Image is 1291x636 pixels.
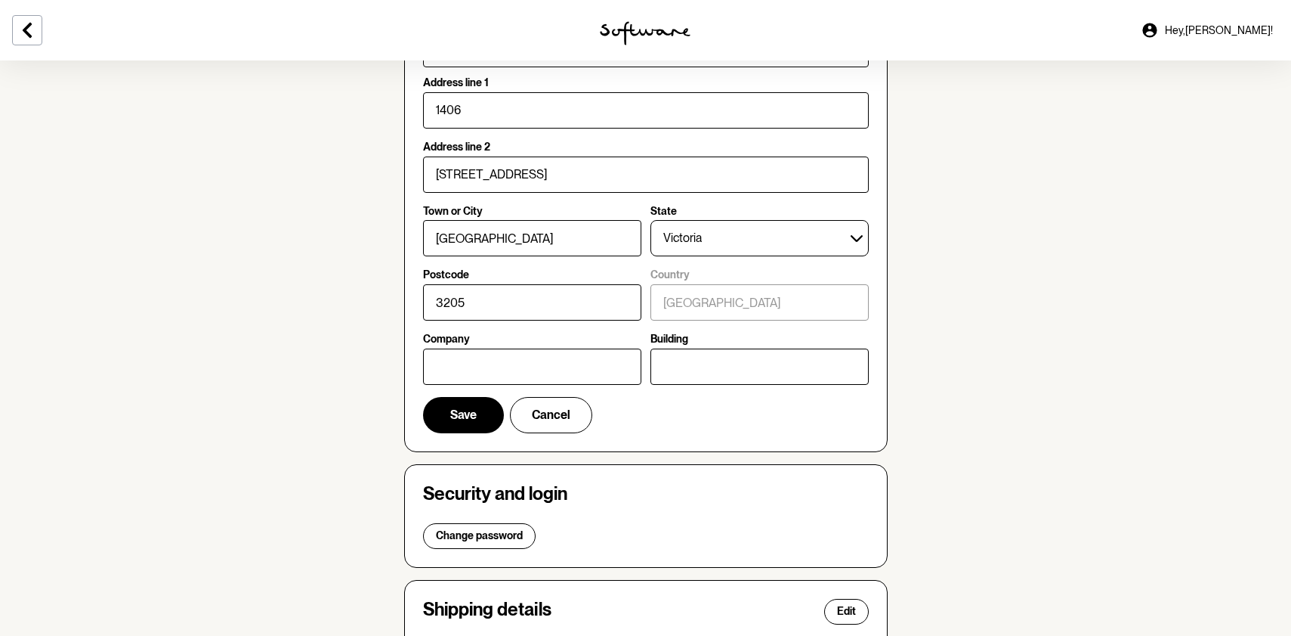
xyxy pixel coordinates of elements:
[423,483,869,505] h4: Security and login
[510,397,592,433] button: Cancel
[423,397,504,433] button: Save
[423,284,641,321] input: Postcode
[423,333,470,346] p: Company
[650,268,690,281] p: Country
[650,205,677,218] p: State
[837,605,856,618] span: Edit
[1165,24,1273,37] span: Hey, [PERSON_NAME] !
[423,141,490,154] p: Address line 2
[423,76,489,89] p: Address line 1
[423,205,483,218] p: Town or City
[423,599,551,625] h4: Shipping details
[423,92,869,129] input: Address line 1
[423,157,869,193] input: Address line 2
[423,268,469,281] p: Postcode
[423,523,536,549] button: Change password
[600,21,690,45] img: software logo
[450,408,477,422] span: Save
[532,408,570,422] span: Cancel
[650,333,688,346] p: Building
[1132,12,1282,48] a: Hey,[PERSON_NAME]!
[423,220,641,256] input: Town or City
[436,529,523,542] span: Change password
[824,599,869,625] button: Edit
